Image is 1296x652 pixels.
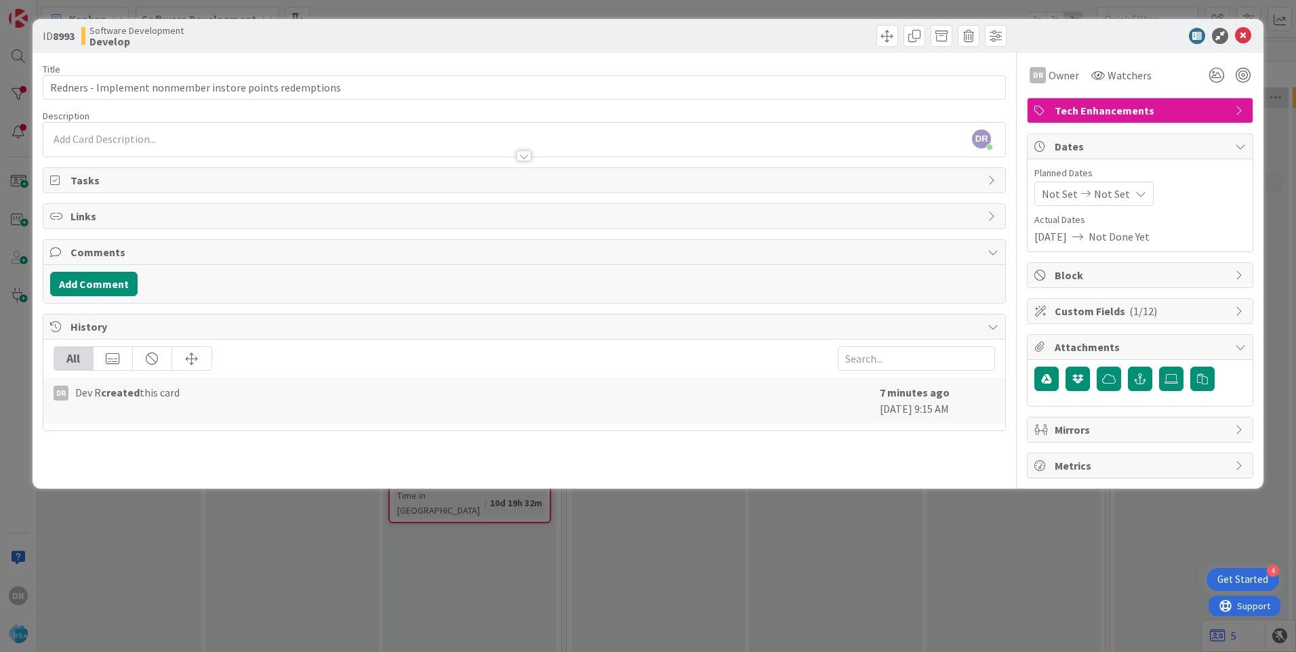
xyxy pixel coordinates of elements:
span: Not Set [1094,186,1130,202]
span: Not Done Yet [1089,228,1150,245]
span: Software Development [89,25,184,36]
div: DR [1030,67,1046,83]
span: Custom Fields [1055,303,1228,319]
span: Actual Dates [1034,213,1246,227]
span: Links [70,208,981,224]
b: 8993 [53,29,75,43]
span: Tech Enhancements [1055,102,1228,119]
span: Dates [1055,138,1228,155]
b: 7 minutes ago [880,386,950,399]
span: Support [28,2,62,18]
div: All [54,347,94,370]
input: type card name here... [43,75,1006,100]
div: 4 [1267,565,1279,577]
span: Comments [70,244,981,260]
button: Add Comment [50,272,138,296]
div: Get Started [1217,573,1268,586]
div: DR [54,386,68,401]
span: Watchers [1108,67,1152,83]
b: Develop [89,36,184,47]
input: Search... [838,346,995,371]
span: ( 1/12 ) [1129,304,1157,318]
div: [DATE] 9:15 AM [880,384,995,417]
span: Tasks [70,172,981,188]
span: Block [1055,267,1228,283]
div: Open Get Started checklist, remaining modules: 4 [1207,568,1279,591]
span: Attachments [1055,339,1228,355]
span: [DATE] [1034,228,1067,245]
span: Not Set [1042,186,1078,202]
span: History [70,319,981,335]
span: DR [972,129,991,148]
span: Description [43,110,89,122]
span: Metrics [1055,457,1228,474]
span: Dev R this card [75,384,180,401]
label: Title [43,63,60,75]
span: Planned Dates [1034,166,1246,180]
b: created [101,386,140,399]
span: Owner [1049,67,1079,83]
span: Mirrors [1055,422,1228,438]
span: ID [43,28,75,44]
